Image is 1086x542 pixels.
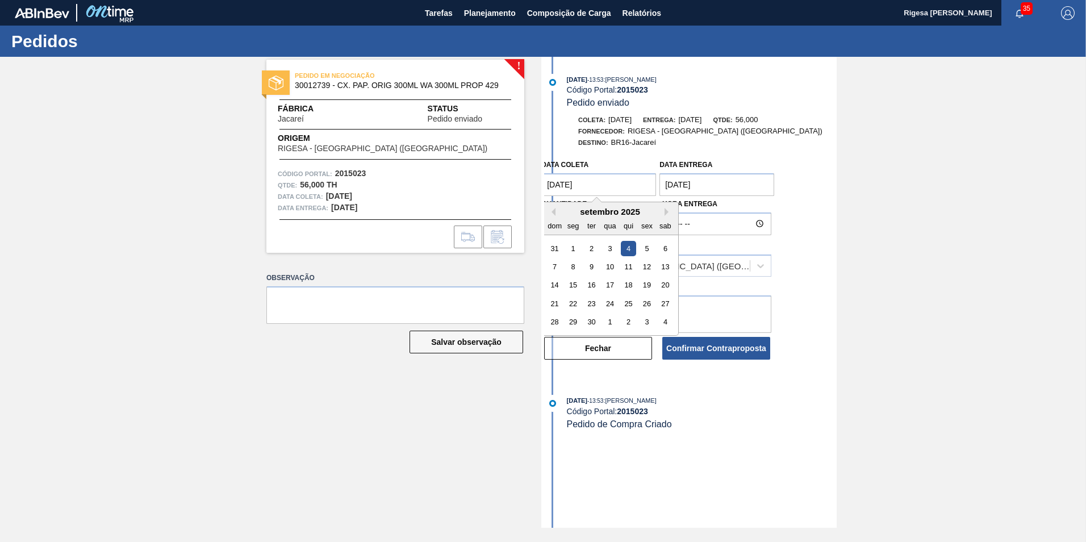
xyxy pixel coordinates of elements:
[547,314,562,330] div: Choose domingo, 28 de setembro de 2025
[278,191,323,202] span: Data coleta:
[295,81,501,90] span: 30012739 - CX. PAP. ORIG 300ML WA 300ML PROP 429
[566,278,581,293] div: Choose segunda-feira, 15 de setembro de 2025
[15,8,69,18] img: TNhmsLtSVTkK8tSr43FrP2fwEKptu5GPRR3wAAAABJRU5ErkJggg==
[621,241,636,256] div: Choose quinta-feira, 4 de setembro de 2025
[300,180,337,189] strong: 56,000 TH
[547,259,562,274] div: Choose domingo, 7 de setembro de 2025
[617,407,648,416] strong: 2015023
[678,115,701,124] span: [DATE]
[548,208,555,216] button: Previous Month
[659,173,774,196] input: dd/mm/yyyy
[567,397,587,404] span: [DATE]
[567,76,587,83] span: [DATE]
[410,331,523,353] button: Salvar observação
[1021,2,1033,15] span: 35
[278,168,332,180] span: Código Portal:
[428,115,483,123] span: Pedido enviado
[335,169,366,178] strong: 2015023
[640,296,655,311] div: Choose sexta-feira, 26 de setembro de 2025
[603,259,618,274] div: Choose quarta-feira, 10 de setembro de 2025
[584,218,599,234] div: ter
[567,98,629,107] span: Pedido enviado
[658,296,673,311] div: Choose sábado, 27 de setembro de 2025
[578,139,608,146] span: Destino:
[584,259,599,274] div: Choose terça-feira, 9 de setembro de 2025
[269,76,283,90] img: status
[566,296,581,311] div: Choose segunda-feira, 22 de setembro de 2025
[608,115,632,124] span: [DATE]
[603,76,657,83] span: : [PERSON_NAME]
[11,35,213,48] h1: Pedidos
[662,337,770,360] button: Confirmar Contraproposta
[658,259,673,274] div: Choose sábado, 13 de setembro de 2025
[603,218,618,234] div: qua
[640,241,655,256] div: Choose sexta-feira, 5 de setembro de 2025
[736,115,758,124] span: 56,000
[541,200,587,208] label: Quantidade
[541,161,588,169] label: Data coleta
[566,241,581,256] div: Choose segunda-feira, 1 de setembro de 2025
[278,132,513,144] span: Origem
[544,337,652,360] button: Fechar
[584,241,599,256] div: Choose terça-feira, 2 de setembro de 2025
[454,226,482,248] div: Ir para Composição de Carga
[549,79,556,86] img: atual
[658,314,673,330] div: Choose sábado, 4 de outubro de 2025
[621,296,636,311] div: Choose quinta-feira, 25 de setembro de 2025
[266,270,524,286] label: Observação
[1001,5,1038,21] button: Notificações
[628,127,822,135] span: RIGESA - [GEOGRAPHIC_DATA] ([GEOGRAPHIC_DATA])
[578,128,625,135] span: Fornecedor:
[567,407,837,416] div: Código Portal:
[278,103,340,115] span: Fábrica
[584,296,599,311] div: Choose terça-feira, 23 de setembro de 2025
[278,180,297,191] span: Qtde :
[658,241,673,256] div: Choose sábado, 6 de setembro de 2025
[611,138,656,147] span: BR16-Jacareí
[603,278,618,293] div: Choose quarta-feira, 17 de setembro de 2025
[428,103,513,115] span: Status
[621,278,636,293] div: Choose quinta-feira, 18 de setembro de 2025
[658,278,673,293] div: Choose sábado, 20 de setembro de 2025
[621,259,636,274] div: Choose quinta-feira, 11 de setembro de 2025
[621,314,636,330] div: Choose quinta-feira, 2 de outubro de 2025
[621,218,636,234] div: qui
[567,419,672,429] span: Pedido de Compra Criado
[566,314,581,330] div: Choose segunda-feira, 29 de setembro de 2025
[464,6,516,20] span: Planejamento
[640,218,655,234] div: sex
[566,218,581,234] div: seg
[640,278,655,293] div: Choose sexta-feira, 19 de setembro de 2025
[713,116,732,123] span: Qtde:
[584,278,599,293] div: Choose terça-feira, 16 de setembro de 2025
[623,6,661,20] span: Relatórios
[541,173,656,196] input: dd/mm/yyyy
[566,259,581,274] div: Choose segunda-feira, 8 de setembro de 2025
[1061,6,1075,20] img: Logout
[295,70,454,81] span: PEDIDO EM NEGOCIAÇÃO
[547,241,562,256] div: Choose domingo, 31 de agosto de 2025
[617,85,648,94] strong: 2015023
[483,226,512,248] div: Informar alteração no pedido
[547,278,562,293] div: Choose domingo, 14 de setembro de 2025
[658,218,673,234] div: sab
[549,400,556,407] img: atual
[587,77,603,83] span: - 13:53
[326,191,352,201] strong: [DATE]
[547,296,562,311] div: Choose domingo, 21 de setembro de 2025
[331,203,357,212] strong: [DATE]
[640,314,655,330] div: Choose sexta-feira, 3 de outubro de 2025
[578,116,605,123] span: Coleta:
[662,196,771,212] label: Hora Entrega
[425,6,453,20] span: Tarefas
[587,398,603,404] span: - 13:53
[584,314,599,330] div: Choose terça-feira, 30 de setembro de 2025
[603,296,618,311] div: Choose quarta-feira, 24 de setembro de 2025
[278,115,304,123] span: Jacareí
[640,259,655,274] div: Choose sexta-feira, 12 de setembro de 2025
[603,314,618,330] div: Choose quarta-feira, 1 de outubro de 2025
[567,85,837,94] div: Código Portal:
[278,202,328,214] span: Data entrega:
[547,218,562,234] div: dom
[603,241,618,256] div: Choose quarta-feira, 3 de setembro de 2025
